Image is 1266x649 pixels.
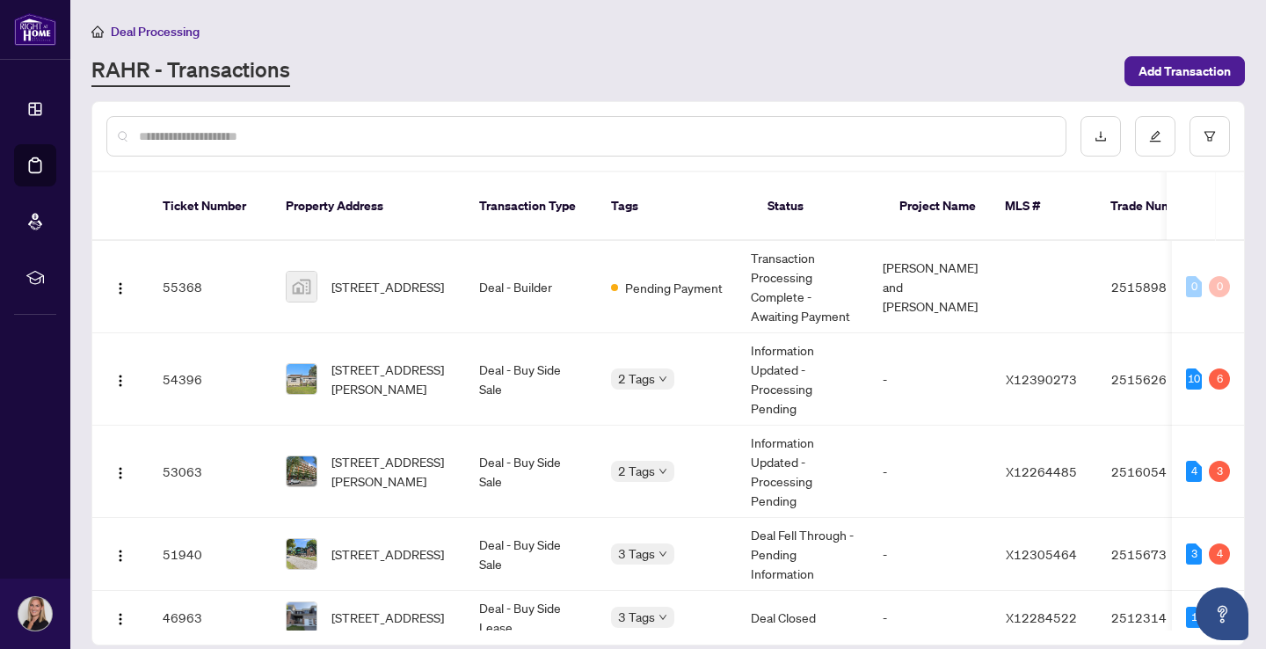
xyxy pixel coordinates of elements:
button: Add Transaction [1124,56,1245,86]
td: [PERSON_NAME] and [PERSON_NAME] [869,241,992,333]
img: Logo [113,466,127,480]
button: Logo [106,603,135,631]
span: [STREET_ADDRESS] [331,544,444,564]
td: Deal Fell Through - Pending Information [737,518,869,591]
td: 46963 [149,591,272,645]
span: home [91,26,104,38]
span: 2 Tags [618,461,655,481]
th: Transaction Type [465,172,597,241]
span: [STREET_ADDRESS][PERSON_NAME] [331,452,451,491]
td: - [869,591,992,645]
td: 2512314 [1097,591,1220,645]
span: Pending Payment [625,278,723,297]
div: 0 [1209,276,1230,297]
img: thumbnail-img [287,602,316,632]
th: Project Name [885,172,991,241]
button: Logo [106,273,135,301]
button: edit [1135,116,1175,157]
span: 3 Tags [618,543,655,564]
div: 6 [1209,368,1230,390]
span: down [658,550,667,558]
td: 2515898 [1097,241,1220,333]
img: thumbnail-img [287,272,316,302]
td: 55368 [149,241,272,333]
span: download [1095,130,1107,142]
img: logo [14,13,56,46]
img: Logo [113,374,127,388]
span: X12284522 [1006,609,1077,625]
div: 3 [1209,461,1230,482]
div: 0 [1186,276,1202,297]
td: Deal - Buy Side Sale [465,518,597,591]
th: Status [753,172,885,241]
td: Deal - Buy Side Lease [465,591,597,645]
span: 2 Tags [618,368,655,389]
button: filter [1190,116,1230,157]
span: filter [1204,130,1216,142]
span: down [658,375,667,383]
span: [STREET_ADDRESS] [331,608,444,627]
td: 2516054 [1097,426,1220,518]
span: [STREET_ADDRESS] [331,277,444,296]
td: 2515673 [1097,518,1220,591]
span: edit [1149,130,1161,142]
td: Deal - Builder [465,241,597,333]
span: Add Transaction [1139,57,1231,85]
td: - [869,333,992,426]
div: 10 [1186,368,1202,390]
td: Information Updated - Processing Pending [737,426,869,518]
span: X12390273 [1006,371,1077,387]
img: Profile Icon [18,597,52,631]
img: thumbnail-img [287,364,316,394]
span: X12264485 [1006,463,1077,479]
th: Trade Number [1096,172,1219,241]
td: Information Updated - Processing Pending [737,333,869,426]
td: 51940 [149,518,272,591]
span: 3 Tags [618,607,655,627]
td: Deal - Buy Side Sale [465,426,597,518]
span: X12305464 [1006,546,1077,562]
th: Tags [597,172,753,241]
button: Logo [106,365,135,393]
span: down [658,467,667,476]
div: 4 [1209,543,1230,565]
div: 3 [1186,543,1202,565]
td: 54396 [149,333,272,426]
button: Logo [106,457,135,485]
button: Logo [106,540,135,568]
span: down [658,613,667,622]
th: Ticket Number [149,172,272,241]
td: Transaction Processing Complete - Awaiting Payment [737,241,869,333]
button: Open asap [1196,587,1248,640]
span: [STREET_ADDRESS][PERSON_NAME] [331,360,451,398]
td: 2515626 [1097,333,1220,426]
a: RAHR - Transactions [91,55,290,87]
td: - [869,518,992,591]
div: 1 [1186,607,1202,628]
div: 4 [1186,461,1202,482]
td: Deal - Buy Side Sale [465,333,597,426]
td: Deal Closed [737,591,869,645]
span: Deal Processing [111,24,200,40]
th: MLS # [991,172,1096,241]
th: Property Address [272,172,465,241]
img: thumbnail-img [287,539,316,569]
td: 53063 [149,426,272,518]
img: Logo [113,281,127,295]
img: thumbnail-img [287,456,316,486]
img: Logo [113,549,127,563]
img: Logo [113,612,127,626]
button: download [1080,116,1121,157]
td: - [869,426,992,518]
